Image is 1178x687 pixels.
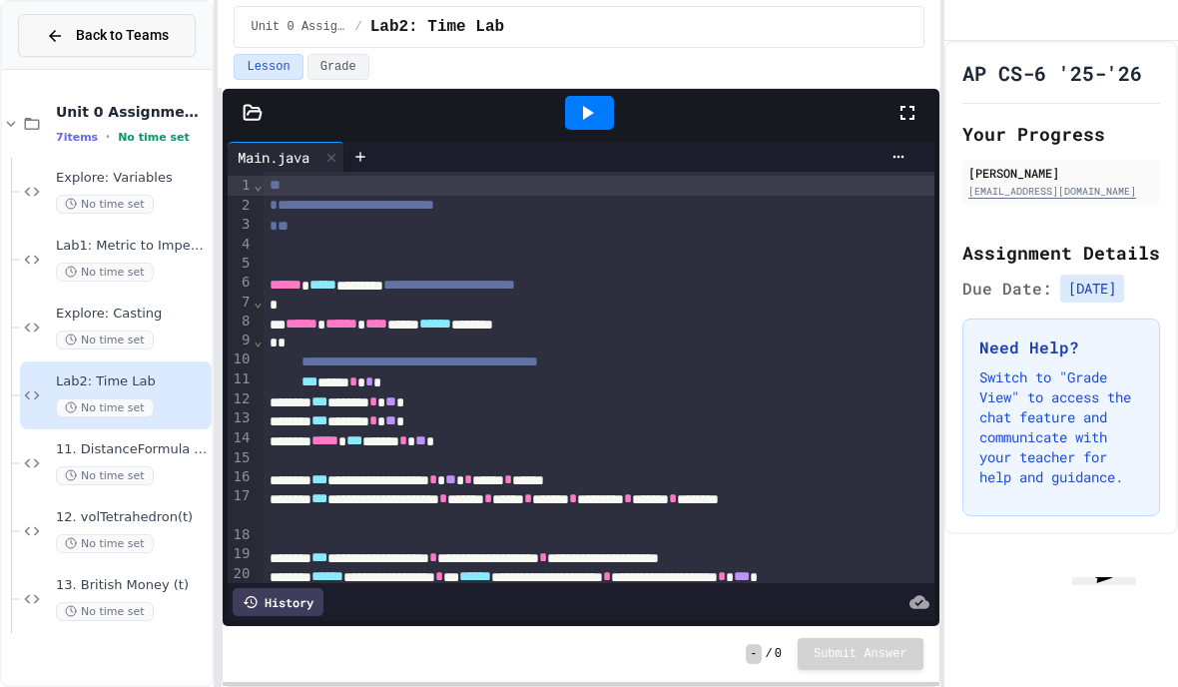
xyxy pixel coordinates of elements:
h1: AP CS-6 '25-'26 [962,59,1142,87]
span: Lab1: Metric to Imperial [56,238,208,255]
span: No time set [56,398,154,417]
span: Submit Answer [814,646,907,662]
div: 18 [228,525,253,544]
iframe: chat widget [1064,577,1161,670]
span: 11. DistanceFormula (t) [56,441,208,458]
span: [DATE] [1060,275,1124,303]
div: 1 [228,176,253,196]
div: 20 [228,564,253,603]
span: 13. British Money (t) [56,577,208,594]
span: No time set [56,331,154,349]
div: 7 [228,293,253,312]
div: 2 [228,196,253,216]
span: Fold line [253,294,263,310]
span: Lab2: Time Lab [56,373,208,390]
h3: Need Help? [979,336,1143,359]
div: 14 [228,428,253,448]
span: Unit 0 Assignments [251,19,346,35]
span: Fold line [253,177,263,193]
div: Main.java [228,142,344,172]
span: Back to Teams [76,25,169,46]
button: Lesson [234,54,302,80]
span: No time set [118,131,190,144]
div: 3 [228,215,253,235]
p: Switch to "Grade View" to access the chat feature and communicate with your teacher for help and ... [979,367,1143,487]
div: 11 [228,369,253,389]
span: Lab2: Time Lab [370,15,504,39]
div: 16 [228,467,253,487]
button: Submit Answer [798,638,923,670]
span: 0 [775,646,782,662]
div: 6 [228,273,253,293]
div: 19 [228,544,253,564]
span: No time set [56,195,154,214]
div: 4 [228,235,253,254]
span: Explore: Variables [56,170,208,187]
button: Grade [307,54,369,80]
div: 12 [228,389,253,409]
span: Unit 0 Assignments [56,103,208,121]
span: Due Date: [962,277,1052,301]
span: No time set [56,466,154,485]
span: - [746,644,761,664]
div: History [233,588,323,616]
div: [PERSON_NAME] [968,164,1154,182]
div: Main.java [228,147,319,168]
h2: Your Progress [962,120,1160,148]
div: 17 [228,486,253,525]
span: / [766,646,773,662]
span: No time set [56,263,154,282]
span: 12. volTetrahedron(t) [56,509,208,526]
div: 5 [228,254,253,273]
span: • [106,129,110,145]
div: 13 [228,408,253,428]
div: 9 [228,331,253,349]
span: Fold line [253,333,263,348]
span: Explore: Casting [56,306,208,323]
button: Back to Teams [18,14,196,57]
div: 10 [228,349,253,369]
span: 7 items [56,131,98,144]
div: 15 [228,448,253,467]
h2: Assignment Details [962,239,1160,267]
span: No time set [56,534,154,553]
span: No time set [56,602,154,621]
div: 8 [228,312,253,332]
span: / [354,19,361,35]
